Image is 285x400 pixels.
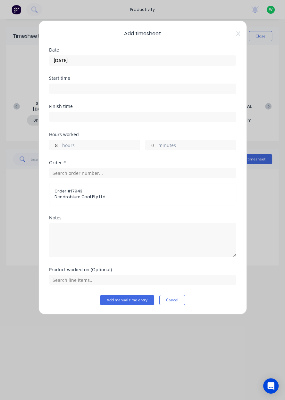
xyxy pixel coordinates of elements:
input: 0 [49,140,61,150]
button: Add manual time entry [100,295,154,305]
label: minutes [158,142,236,150]
input: Search line items... [49,275,236,285]
div: Hours worked [49,132,236,137]
div: Date [49,48,236,52]
span: Add timesheet [49,30,236,37]
input: 0 [146,140,157,150]
div: Start time [49,76,236,80]
label: hours [62,142,140,150]
div: Order # [49,160,236,165]
div: Open Intercom Messenger [263,378,279,394]
button: Cancel [159,295,185,305]
span: Dendrobium Coal Pty Ltd [54,194,231,200]
div: Notes [49,216,236,220]
div: Finish time [49,104,236,109]
input: Search order number... [49,168,236,178]
span: Order # 17943 [54,188,231,194]
div: Product worked on (Optional) [49,267,236,272]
